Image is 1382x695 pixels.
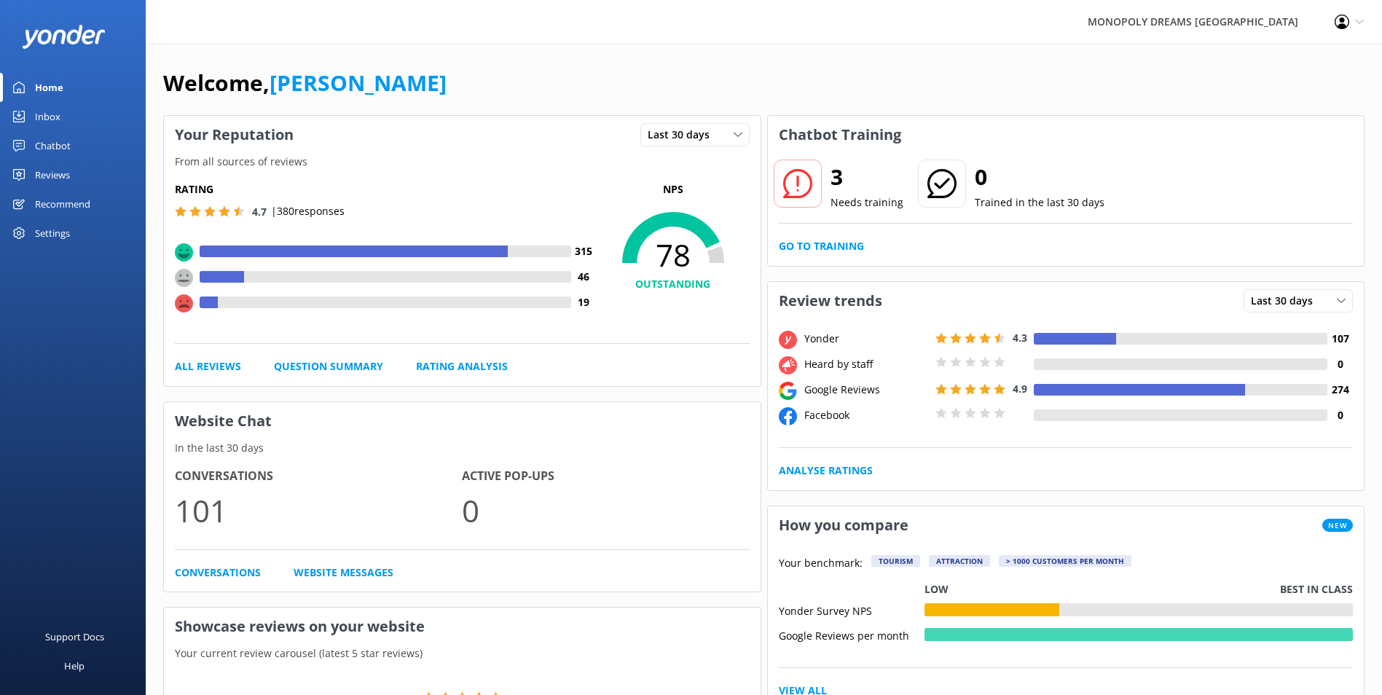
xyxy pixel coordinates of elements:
[871,555,920,567] div: Tourism
[831,160,903,195] h2: 3
[416,358,508,374] a: Rating Analysis
[924,581,949,597] p: Low
[801,407,932,423] div: Facebook
[271,203,345,219] p: | 380 responses
[571,243,597,259] h4: 315
[571,269,597,285] h4: 46
[163,66,447,101] h1: Welcome,
[1327,356,1353,372] h4: 0
[175,486,462,535] p: 101
[779,555,863,573] p: Your benchmark:
[1327,331,1353,347] h4: 107
[597,181,750,197] p: NPS
[252,205,267,219] span: 4.7
[164,608,761,645] h3: Showcase reviews on your website
[274,358,383,374] a: Question Summary
[999,555,1131,567] div: > 1000 customers per month
[35,73,63,102] div: Home
[175,565,261,581] a: Conversations
[294,565,393,581] a: Website Messages
[1327,382,1353,398] h4: 274
[1013,331,1027,345] span: 4.3
[164,402,761,440] h3: Website Chat
[35,160,70,189] div: Reviews
[175,467,462,486] h4: Conversations
[801,331,932,347] div: Yonder
[779,463,873,479] a: Analyse Ratings
[175,181,597,197] h5: Rating
[35,131,71,160] div: Chatbot
[779,238,864,254] a: Go to Training
[1327,407,1353,423] h4: 0
[462,467,749,486] h4: Active Pop-ups
[779,628,924,641] div: Google Reviews per month
[45,622,104,651] div: Support Docs
[175,358,241,374] a: All Reviews
[648,127,718,143] span: Last 30 days
[270,68,447,98] a: [PERSON_NAME]
[768,282,893,320] h3: Review trends
[1280,581,1353,597] p: Best in class
[975,195,1104,211] p: Trained in the last 30 days
[35,189,90,219] div: Recommend
[571,294,597,310] h4: 19
[779,603,924,616] div: Yonder Survey NPS
[929,555,990,567] div: Attraction
[35,219,70,248] div: Settings
[1013,382,1027,396] span: 4.9
[801,382,932,398] div: Google Reviews
[164,645,761,661] p: Your current review carousel (latest 5 star reviews)
[975,160,1104,195] h2: 0
[64,651,85,680] div: Help
[462,486,749,535] p: 0
[22,25,106,49] img: yonder-white-logo.png
[164,440,761,456] p: In the last 30 days
[801,356,932,372] div: Heard by staff
[1322,519,1353,532] span: New
[164,116,305,154] h3: Your Reputation
[35,102,60,131] div: Inbox
[768,506,919,544] h3: How you compare
[597,237,750,273] span: 78
[768,116,912,154] h3: Chatbot Training
[597,276,750,292] h4: OUTSTANDING
[1251,293,1322,309] span: Last 30 days
[831,195,903,211] p: Needs training
[164,154,761,170] p: From all sources of reviews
